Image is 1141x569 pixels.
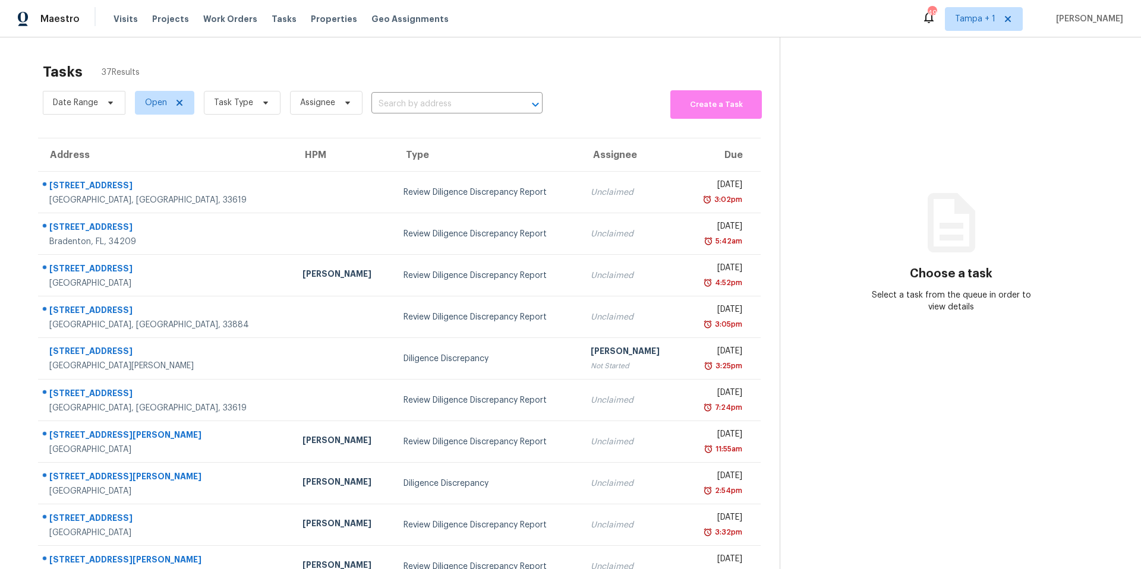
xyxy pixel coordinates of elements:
img: Overdue Alarm Icon [702,194,712,206]
div: Unclaimed [591,228,673,240]
div: Diligence Discrepancy [404,478,572,489]
img: Overdue Alarm Icon [703,318,713,330]
div: [DATE] [692,387,742,402]
div: 3:32pm [713,526,742,538]
span: Properties [311,13,357,25]
img: Overdue Alarm Icon [703,277,713,289]
span: Visits [114,13,138,25]
div: [DATE] [692,304,742,318]
button: Create a Task [670,90,762,119]
div: Bradenton, FL, 34209 [49,236,283,248]
span: Date Range [53,97,98,109]
div: Select a task from the queue in order to view details [866,289,1037,313]
div: [PERSON_NAME] [302,434,385,449]
div: 2:54pm [713,485,742,497]
th: Type [394,138,581,172]
div: [GEOGRAPHIC_DATA][PERSON_NAME] [49,360,283,372]
div: 49 [928,7,936,19]
h3: Choose a task [910,268,992,280]
div: [DATE] [692,470,742,485]
div: [DATE] [692,220,742,235]
div: [STREET_ADDRESS] [49,387,283,402]
div: Review Diligence Discrepancy Report [404,436,572,448]
div: Review Diligence Discrepancy Report [404,228,572,240]
div: Review Diligence Discrepancy Report [404,270,572,282]
div: Review Diligence Discrepancy Report [404,519,572,531]
div: [STREET_ADDRESS] [49,304,283,319]
div: [PERSON_NAME] [302,268,385,283]
div: 4:52pm [713,277,742,289]
span: Create a Task [676,98,756,112]
img: Overdue Alarm Icon [703,402,713,413]
span: Assignee [300,97,335,109]
div: Diligence Discrepancy [404,353,572,365]
th: HPM [293,138,395,172]
div: [DATE] [692,428,742,443]
span: Open [145,97,167,109]
img: Overdue Alarm Icon [704,235,713,247]
div: [DATE] [692,179,742,194]
div: Unclaimed [591,394,673,406]
img: Overdue Alarm Icon [704,360,713,372]
img: Overdue Alarm Icon [704,443,713,455]
div: [DATE] [692,262,742,277]
button: Open [527,96,544,113]
div: 5:42am [713,235,742,247]
div: Unclaimed [591,311,673,323]
div: 3:05pm [713,318,742,330]
span: [PERSON_NAME] [1051,13,1123,25]
div: Unclaimed [591,519,673,531]
div: [STREET_ADDRESS] [49,512,283,527]
h2: Tasks [43,66,83,78]
div: [GEOGRAPHIC_DATA] [49,277,283,289]
img: Overdue Alarm Icon [703,485,713,497]
div: Unclaimed [591,186,673,198]
th: Assignee [581,138,683,172]
span: Maestro [40,13,80,25]
div: 3:02pm [712,194,742,206]
input: Search by address [371,95,509,113]
div: [GEOGRAPHIC_DATA], [GEOGRAPHIC_DATA], 33619 [49,402,283,414]
div: [PERSON_NAME] [302,517,385,532]
div: Unclaimed [591,270,673,282]
div: Not Started [591,360,673,372]
div: [GEOGRAPHIC_DATA] [49,527,283,539]
div: [STREET_ADDRESS] [49,263,283,277]
span: 37 Results [102,67,140,78]
span: Work Orders [203,13,257,25]
span: Tampa + 1 [955,13,995,25]
div: [STREET_ADDRESS] [49,221,283,236]
div: 11:55am [713,443,742,455]
div: 3:25pm [713,360,742,372]
th: Address [38,138,293,172]
div: Review Diligence Discrepancy Report [404,311,572,323]
div: [DATE] [692,345,742,360]
div: Unclaimed [591,478,673,489]
span: Tasks [272,15,297,23]
div: [PERSON_NAME] [591,345,673,360]
div: [STREET_ADDRESS] [49,179,283,194]
div: [STREET_ADDRESS][PERSON_NAME] [49,429,283,444]
img: Overdue Alarm Icon [703,526,713,538]
div: [STREET_ADDRESS][PERSON_NAME] [49,470,283,485]
div: [DATE] [692,553,742,568]
div: Review Diligence Discrepancy Report [404,186,572,198]
div: [GEOGRAPHIC_DATA] [49,485,283,497]
span: Projects [152,13,189,25]
div: [GEOGRAPHIC_DATA], [GEOGRAPHIC_DATA], 33884 [49,319,283,331]
div: Review Diligence Discrepancy Report [404,394,572,406]
span: Geo Assignments [371,13,449,25]
div: Unclaimed [591,436,673,448]
div: [PERSON_NAME] [302,476,385,491]
div: 7:24pm [713,402,742,413]
div: [STREET_ADDRESS] [49,345,283,360]
div: [GEOGRAPHIC_DATA], [GEOGRAPHIC_DATA], 33619 [49,194,283,206]
span: Task Type [214,97,253,109]
div: [DATE] [692,511,742,526]
div: [GEOGRAPHIC_DATA] [49,444,283,456]
th: Due [683,138,761,172]
div: [STREET_ADDRESS][PERSON_NAME] [49,554,283,568]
